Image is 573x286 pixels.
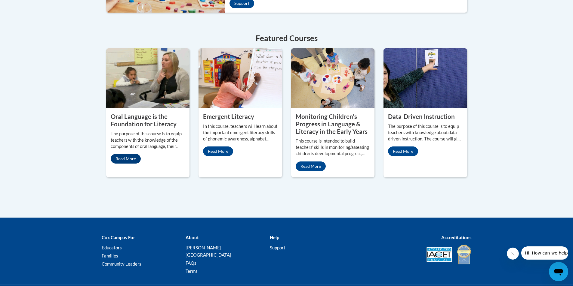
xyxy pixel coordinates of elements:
[186,268,198,274] a: Terms
[270,245,285,250] a: Support
[102,235,135,240] b: Cox Campus For
[4,4,49,9] span: Hi. How can we help?
[102,253,118,258] a: Families
[441,235,472,240] b: Accreditations
[111,131,185,150] p: The purpose of this course is to equip teachers with the knowledge of the components of oral lang...
[296,138,370,157] p: This course is intended to build teachers’ skills in monitoring/assessing children’s developmenta...
[106,48,190,108] img: Oral Language is the Foundation for Literacy
[388,123,463,142] p: The purpose of this course is to equip teachers with knowledge about data-driven instruction. The...
[457,244,472,265] img: IDA® Accredited
[549,262,568,281] iframe: Button to launch messaging window
[296,113,368,135] property: Monitoring Children’s Progress in Language & Literacy in the Early Years
[384,48,467,108] img: Data-Driven Instruction
[111,154,141,164] a: Read More
[427,247,452,262] img: Accredited IACET® Provider
[388,146,418,156] a: Read More
[291,48,375,108] img: Monitoring Children’s Progress in Language & Literacy in the Early Years
[111,113,177,128] property: Oral Language is the Foundation for Literacy
[102,261,141,266] a: Community Leaders
[203,123,278,142] p: In this course, teachers will learn about the important emergent literacy skills of phonemic awar...
[521,246,568,260] iframe: Message from company
[186,235,199,240] b: About
[106,32,467,44] h4: Featured Courses
[199,48,282,108] img: Emergent Literacy
[203,146,233,156] a: Read More
[296,161,326,171] a: Read More
[507,248,519,260] iframe: Close message
[203,113,254,120] property: Emergent Literacy
[186,260,196,266] a: FAQs
[388,113,455,120] property: Data-Driven Instruction
[270,235,279,240] b: Help
[186,245,231,257] a: [PERSON_NAME][GEOGRAPHIC_DATA]
[102,245,122,250] a: Educators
